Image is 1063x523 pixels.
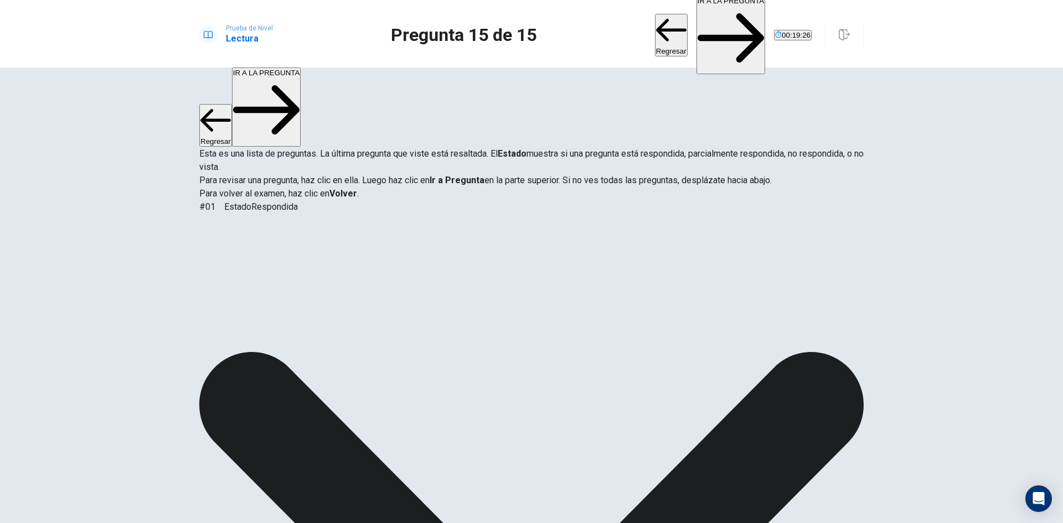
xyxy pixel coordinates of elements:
[430,175,484,185] strong: Ir a Pregunta
[199,147,864,174] p: Esta es una lista de preguntas. La última pregunta que viste está resaltada. El muestra si una pr...
[199,187,864,200] p: Para volver al examen, haz clic en .
[232,68,301,147] button: IR A LA PREGUNTA
[329,188,357,199] strong: Volver
[199,174,864,187] p: Para revisar una pregunta, haz clic en ella. Luego haz clic en en la parte superior. Si no ves to...
[226,32,273,45] h1: Lectura
[391,28,536,42] h1: Pregunta 15 de 15
[774,30,812,40] button: 00:19:26
[224,201,251,212] span: Estado
[199,201,215,212] span: # 01
[498,148,527,159] strong: Estado
[199,104,232,147] button: Regresar
[782,31,811,39] span: 00:19:26
[251,201,298,212] span: Respondida
[226,24,273,32] span: Prueba de Nivel
[1025,485,1052,512] div: Open Intercom Messenger
[655,14,688,56] button: Regresar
